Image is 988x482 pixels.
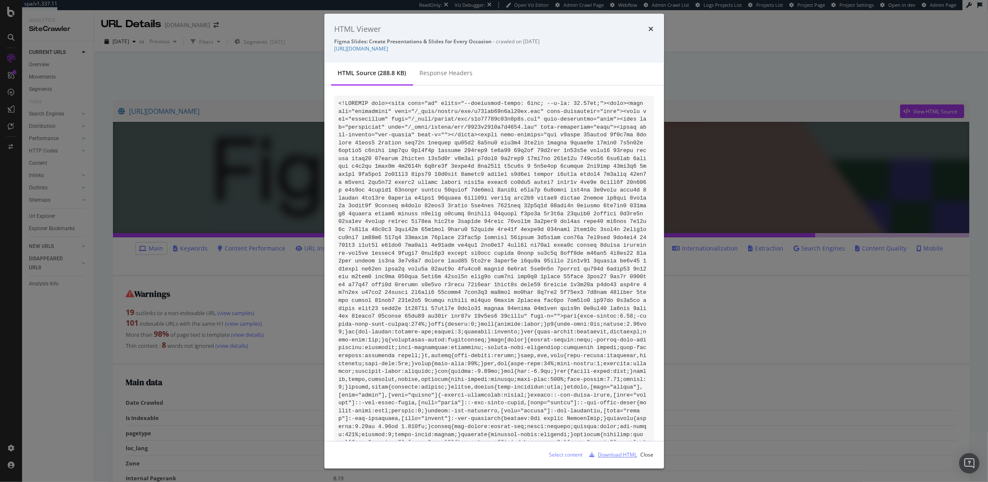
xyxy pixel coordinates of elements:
[338,69,406,78] div: HTML source (288.8 KB)
[641,448,654,462] button: Close
[959,453,980,474] div: Open Intercom Messenger
[420,69,473,78] div: Response Headers
[335,45,388,53] a: [URL][DOMAIN_NAME]
[586,448,637,462] button: Download HTML
[641,451,654,458] div: Close
[549,451,583,458] div: Select content
[324,14,664,468] div: modal
[335,24,381,35] div: HTML Viewer
[649,24,654,35] div: times
[335,38,492,45] strong: Figma Slides: Create Presentations & Slides for Every Occasion
[598,451,637,458] div: Download HTML
[335,38,654,45] div: - crawled on [DATE]
[543,448,583,462] button: Select content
